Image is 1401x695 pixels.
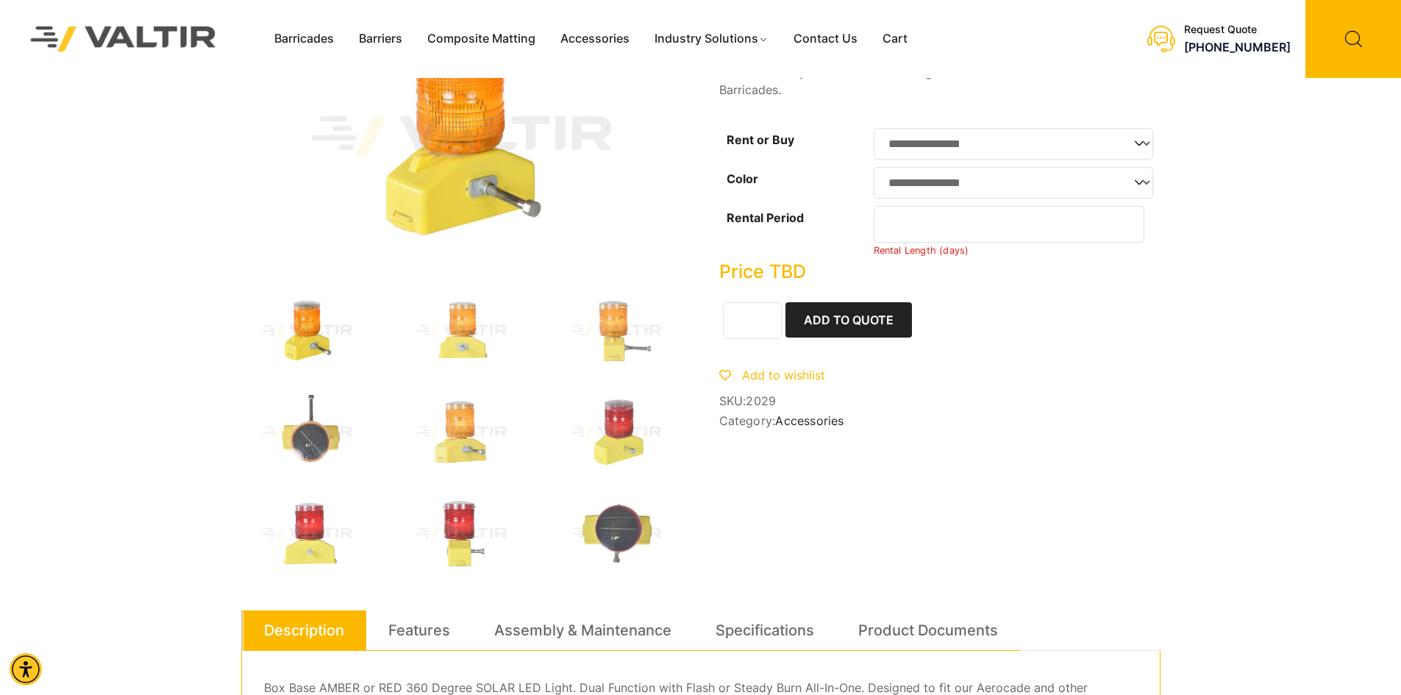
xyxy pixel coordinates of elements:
span: Category: [719,414,1161,428]
a: Product Documents [858,610,998,650]
label: Color [727,171,758,186]
a: Add to wishlist [719,368,825,382]
a: call (888) 496-3625 [1184,40,1291,54]
img: Light_360Box_Amber_3Q.jpg [241,291,374,371]
a: Cart [870,28,920,50]
a: Specifications [716,610,814,650]
a: Industry Solutions [642,28,781,50]
img: A solar-powered warning light with a round red lens and a yellow base. [550,494,682,574]
span: SKU: [719,394,1161,408]
img: An orange rotating beacon light mounted on a yellow base with a metal attachment. [550,291,682,371]
a: Assembly & Maintenance [494,610,671,650]
th: Rental Period [719,202,874,260]
div: Request Quote [1184,24,1291,36]
small: Rental Length (days) [874,245,969,256]
label: Rent or Buy [727,132,794,147]
input: Product quantity [723,302,782,339]
span: 2029 [746,393,776,408]
div: Accessibility Menu [10,653,42,685]
a: Barricades [262,28,346,50]
span: Add to wishlist [742,368,825,382]
img: Valtir Rentals [11,7,236,71]
img: An orange rotating beacon light mounted on a yellow base, designed for visibility and safety. [396,393,528,472]
input: Number [874,206,1145,243]
a: Barriers [346,28,415,50]
img: An orange rotating beacon light mounted on a yellow base, commonly used for warning or signaling. [396,291,528,371]
button: Add to Quote [785,302,912,338]
a: Features [388,610,450,650]
img: A red warning light mounted on a yellow base, designed for alert signals or notifications. [396,494,528,574]
img: A red warning light mounted on a yellow base, designed for alert signals. [241,494,374,574]
a: Composite Matting [415,28,548,50]
a: Description [264,610,344,650]
img: A red warning light mounted on a yellow base, designed for alert signals or safety notifications. [550,393,682,472]
img: A yellow device with a circular black lens and an orange border, featuring a metal rod on top. [241,393,374,472]
a: Contact Us [781,28,870,50]
a: Accessories [775,413,844,428]
a: Accessories [548,28,642,50]
bdi: Price TBD [719,260,806,282]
